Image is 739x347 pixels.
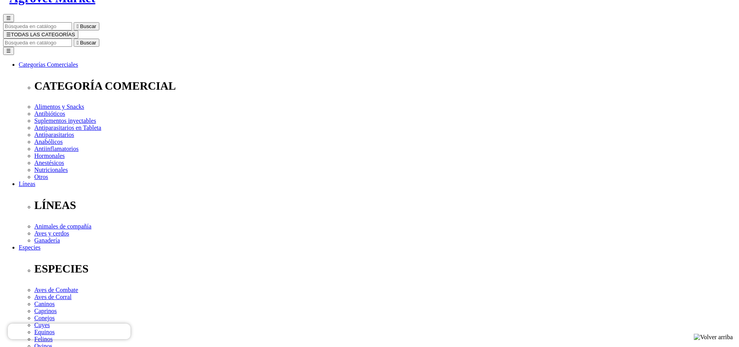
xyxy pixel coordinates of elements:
input: Buscar [3,22,72,30]
a: Líneas [19,181,35,187]
span: ☰ [6,32,11,37]
button: ☰ [3,14,14,22]
a: Cuyes [34,322,50,328]
iframe: Brevo live chat [8,324,131,339]
i:  [77,23,79,29]
input: Buscar [3,39,72,47]
a: Aves y cerdos [34,230,69,237]
button:  Buscar [74,39,99,47]
span: Buscar [80,23,96,29]
a: Antiparasitarios en Tableta [34,124,101,131]
a: Anabólicos [34,138,63,145]
a: Antiparasitarios [34,131,74,138]
button:  Buscar [74,22,99,30]
span: Buscar [80,40,96,46]
button: ☰ [3,47,14,55]
a: Anestésicos [34,159,64,166]
a: Conejos [34,315,55,321]
a: Antiinflamatorios [34,145,79,152]
a: Caprinos [34,308,57,314]
a: Aves de Combate [34,287,78,293]
a: Ganadería [34,237,60,244]
button: ☰TODAS LAS CATEGORÍAS [3,30,78,39]
a: Hormonales [34,152,65,159]
a: Felinos [34,336,53,342]
a: Nutricionales [34,166,68,173]
a: Aves de Corral [34,294,72,300]
i:  [77,40,79,46]
p: LÍNEAS [34,199,736,212]
p: ESPECIES [34,262,736,275]
a: Suplementos inyectables [34,117,96,124]
a: Otros [34,173,48,180]
a: Antibióticos [34,110,65,117]
span: ☰ [6,15,11,21]
p: CATEGORÍA COMERCIAL [34,80,736,92]
a: Especies [19,244,41,251]
img: Volver arriba [694,334,733,341]
a: Alimentos y Snacks [34,103,84,110]
a: Caninos [34,301,55,307]
a: Categorías Comerciales [19,61,78,68]
a: Animales de compañía [34,223,92,230]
